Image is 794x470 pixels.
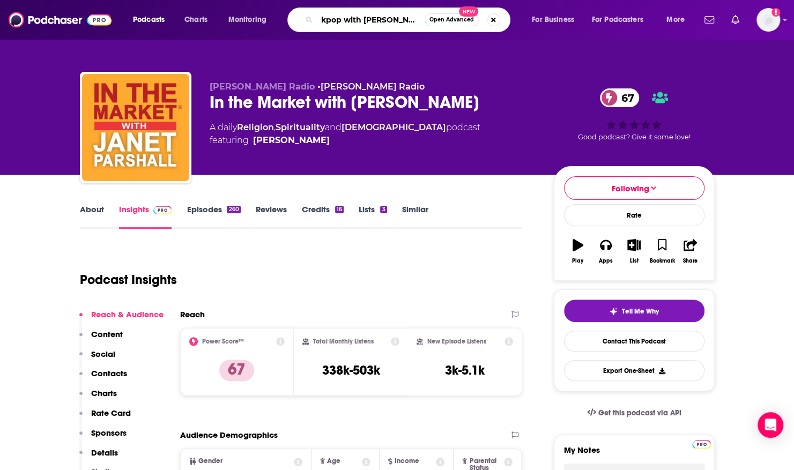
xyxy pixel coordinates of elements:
[153,206,172,214] img: Podchaser Pro
[758,412,783,438] div: Open Intercom Messenger
[82,74,189,181] img: In the Market with Janet Parshall
[302,204,344,229] a: Credits16
[564,445,704,464] label: My Notes
[321,81,425,92] a: [PERSON_NAME] Radio
[91,349,115,359] p: Social
[612,183,649,193] span: Following
[771,8,780,17] svg: Add a profile image
[756,8,780,32] span: Logged in as ShellB
[133,12,165,27] span: Podcasts
[756,8,780,32] button: Show profile menu
[425,13,479,26] button: Open AdvancedNew
[592,232,620,271] button: Apps
[210,81,315,92] span: [PERSON_NAME] Radio
[79,388,117,408] button: Charts
[91,329,123,339] p: Content
[649,258,674,264] div: Bookmark
[253,134,330,147] a: Janet Parshall
[221,11,280,28] button: open menu
[700,11,718,29] a: Show notifications dropdown
[180,430,278,440] h2: Audience Demographics
[630,258,639,264] div: List
[79,329,123,349] button: Content
[79,408,131,428] button: Rate Card
[564,360,704,381] button: Export One-Sheet
[572,258,583,264] div: Play
[313,338,374,345] h2: Total Monthly Listens
[620,232,648,271] button: List
[79,309,164,329] button: Reach & Audience
[227,206,240,213] div: 260
[80,204,104,229] a: About
[622,307,659,316] span: Tell Me Why
[564,300,704,322] button: tell me why sparkleTell Me Why
[659,11,698,28] button: open menu
[532,12,574,27] span: For Business
[79,447,118,467] button: Details
[79,368,127,388] button: Contacts
[554,81,715,148] div: 67Good podcast? Give it some love!
[184,12,207,27] span: Charts
[180,309,205,319] h2: Reach
[564,331,704,352] a: Contact This Podcast
[276,122,325,132] a: Spirituality
[317,11,425,28] input: Search podcasts, credits, & more...
[325,122,342,132] span: and
[402,204,428,229] a: Similar
[592,12,643,27] span: For Podcasters
[564,204,704,226] div: Rate
[459,6,478,17] span: New
[317,81,425,92] span: •
[609,307,618,316] img: tell me why sparkle
[692,440,711,449] img: Podchaser Pro
[256,204,287,229] a: Reviews
[380,206,387,213] div: 3
[727,11,744,29] a: Show notifications dropdown
[359,204,387,229] a: Lists3
[237,122,274,132] a: Religion
[598,408,681,417] span: Get this podcast via API
[91,309,164,319] p: Reach & Audience
[9,10,112,30] img: Podchaser - Follow, Share and Rate Podcasts
[187,204,240,229] a: Episodes260
[600,88,640,107] a: 67
[198,458,222,465] span: Gender
[427,338,486,345] h2: New Episode Listens
[648,232,676,271] button: Bookmark
[177,11,214,28] a: Charts
[322,362,380,378] h3: 338k-503k
[125,11,179,28] button: open menu
[91,428,127,438] p: Sponsors
[119,204,172,229] a: InsightsPodchaser Pro
[585,11,659,28] button: open menu
[91,388,117,398] p: Charts
[445,362,485,378] h3: 3k-5.1k
[395,458,419,465] span: Income
[335,206,344,213] div: 16
[564,176,704,200] button: Following
[756,8,780,32] img: User Profile
[683,258,697,264] div: Share
[298,8,521,32] div: Search podcasts, credits, & more...
[274,122,276,132] span: ,
[228,12,266,27] span: Monitoring
[210,134,480,147] span: featuring
[91,368,127,378] p: Contacts
[91,447,118,458] p: Details
[219,360,254,381] p: 67
[564,232,592,271] button: Play
[666,12,685,27] span: More
[692,438,711,449] a: Pro website
[202,338,244,345] h2: Power Score™
[429,17,474,23] span: Open Advanced
[80,272,177,288] h1: Podcast Insights
[524,11,588,28] button: open menu
[599,258,613,264] div: Apps
[210,121,480,147] div: A daily podcast
[79,349,115,369] button: Social
[578,400,690,426] a: Get this podcast via API
[79,428,127,447] button: Sponsors
[676,232,704,271] button: Share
